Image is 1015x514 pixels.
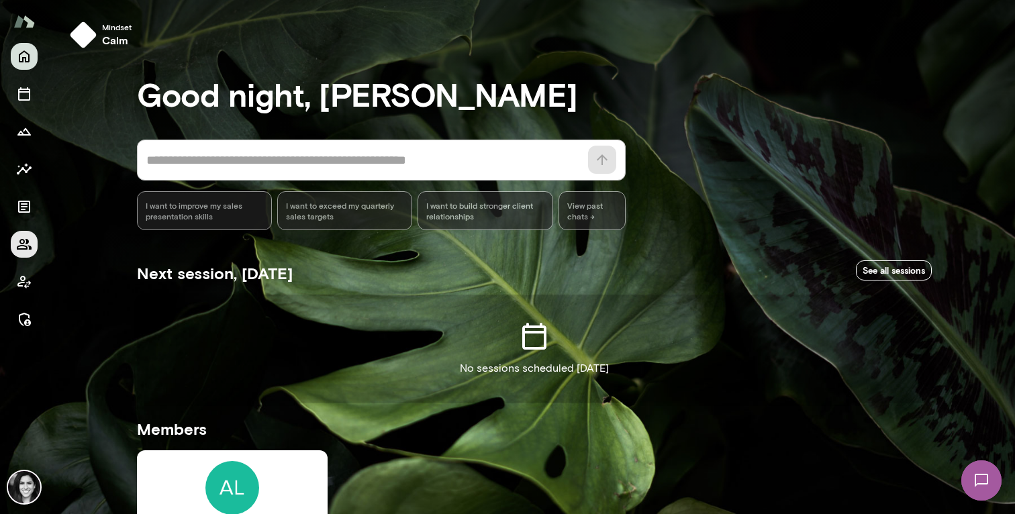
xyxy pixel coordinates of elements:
[426,200,544,221] span: I want to build stronger client relationships
[102,32,132,48] h6: calm
[64,16,142,54] button: Mindsetcalm
[13,9,35,34] img: Mento
[11,306,38,333] button: Manage
[146,200,263,221] span: I want to improve my sales presentation skills
[286,200,403,221] span: I want to exceed my quarterly sales targets
[460,360,609,376] p: No sessions scheduled [DATE]
[11,268,38,295] button: Client app
[8,471,40,503] img: Jamie Albers
[856,260,932,281] a: See all sessions
[11,193,38,220] button: Documents
[102,21,132,32] span: Mindset
[11,118,38,145] button: Growth Plan
[137,262,293,284] h5: Next session, [DATE]
[137,418,932,440] h5: Members
[11,43,38,70] button: Home
[418,191,552,230] div: I want to build stronger client relationships
[277,191,412,230] div: I want to exceed my quarterly sales targets
[137,191,272,230] div: I want to improve my sales presentation skills
[11,81,38,107] button: Sessions
[11,231,38,258] button: Members
[137,75,932,113] h3: Good night, [PERSON_NAME]
[70,21,97,48] img: mindset
[559,191,626,230] span: View past chats ->
[11,156,38,183] button: Insights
